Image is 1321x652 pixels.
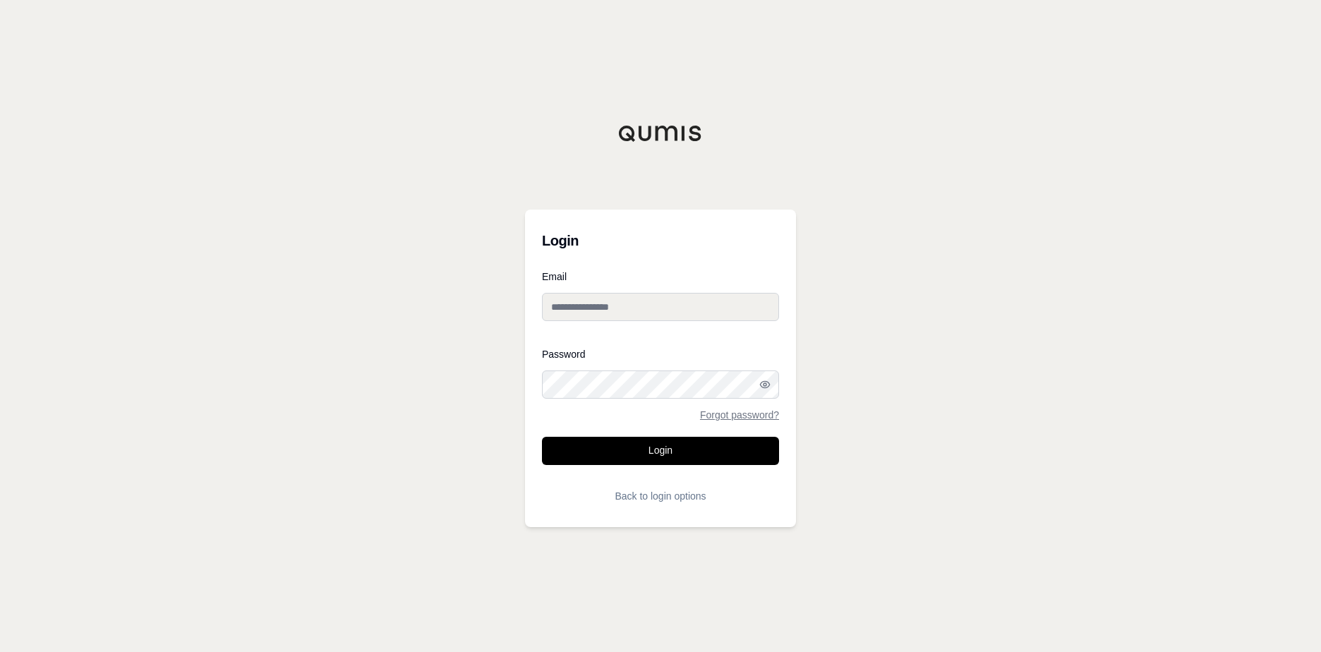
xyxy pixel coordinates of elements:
[618,125,703,142] img: Qumis
[542,272,779,282] label: Email
[542,349,779,359] label: Password
[700,410,779,420] a: Forgot password?
[542,437,779,465] button: Login
[542,482,779,510] button: Back to login options
[542,227,779,255] h3: Login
